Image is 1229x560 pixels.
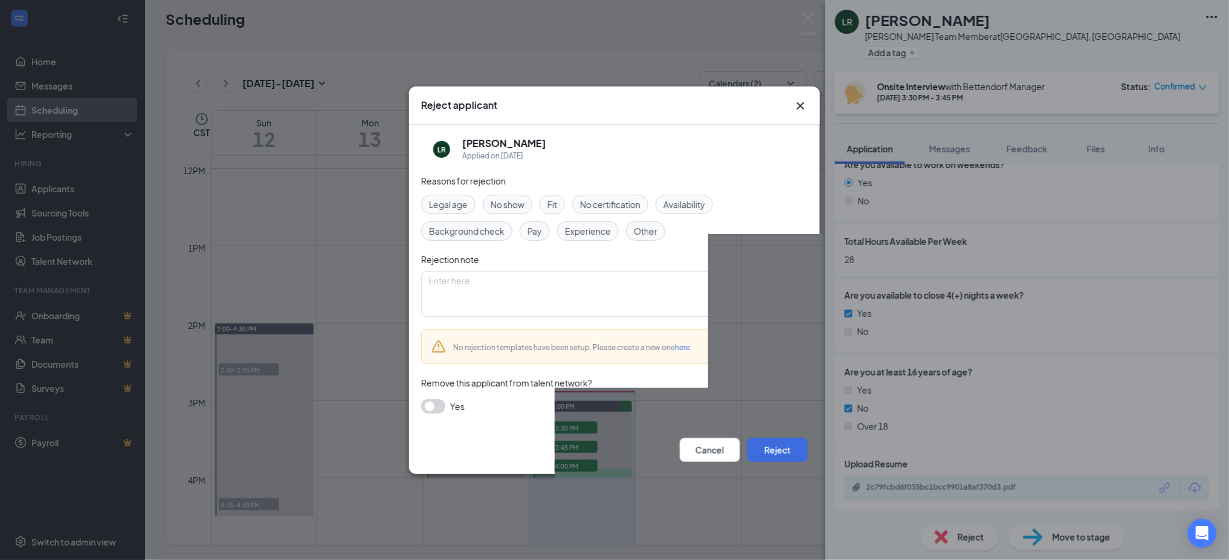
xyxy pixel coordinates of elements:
[527,224,542,238] span: Pay
[565,224,611,238] span: Experience
[437,144,446,154] div: LR
[421,254,479,265] span: Rejection note
[453,343,692,352] span: No rejection templates have been setup. Please create a new one .
[421,99,497,112] h3: Reject applicant
[1188,519,1217,548] div: Open Intercom Messenger
[580,198,640,211] span: No certification
[634,224,657,238] span: Other
[747,438,808,462] button: Reject
[793,99,808,113] button: Close
[680,438,740,462] button: Cancel
[491,198,524,211] span: No show
[462,150,546,162] div: Applied on [DATE]
[793,99,808,113] svg: Cross
[547,198,557,211] span: Fit
[462,137,546,150] h5: [PERSON_NAME]
[431,339,446,354] svg: Warning
[429,198,468,211] span: Legal age
[429,224,505,238] span: Background check
[450,399,465,414] span: Yes
[421,377,592,388] span: Remove this applicant from talent network?
[663,198,705,211] span: Availability
[675,343,690,352] a: here
[421,175,506,186] span: Reasons for rejection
